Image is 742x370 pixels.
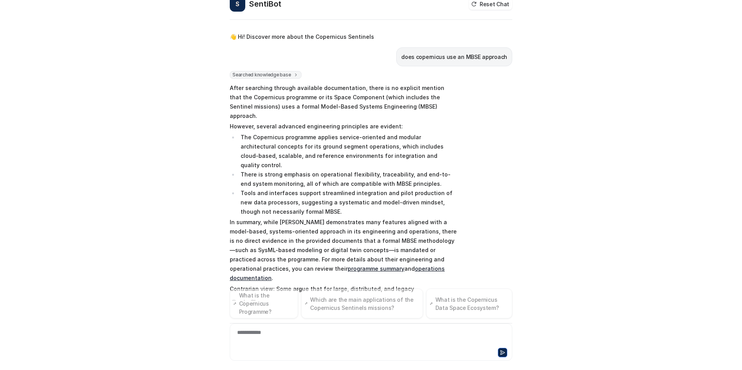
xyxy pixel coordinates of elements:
li: Tools and interfaces support streamlined integration and pilot production of new data processors,... [238,188,457,216]
button: What is the Copernicus Programme? [230,289,298,318]
a: programme summary [348,265,404,272]
p: Contrarian view: Some argue that for large, distributed, and legacy [230,284,457,294]
li: The Copernicus programme applies service-oriented and modular architectural concepts for its grou... [238,133,457,170]
p: However, several advanced engineering principles are evident: [230,122,457,131]
button: Which are the main applications of the Copernicus Sentinels missions? [301,289,423,318]
p: In summary, while [PERSON_NAME] demonstrates many features aligned with a model-based, systems-or... [230,218,457,283]
span: Searched knowledge base [230,71,302,79]
p: After searching through available documentation, there is no explicit mention that the Copernicus... [230,83,457,121]
button: What is the Copernicus Data Space Ecosystem? [426,289,512,318]
li: There is strong emphasis on operational flexibility, traceability, and end-to-end system monitori... [238,170,457,188]
p: does copernicus use an MBSE approach [401,52,507,62]
p: 👋 Hi! Discover more about the Copernicus Sentinels [230,32,374,41]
